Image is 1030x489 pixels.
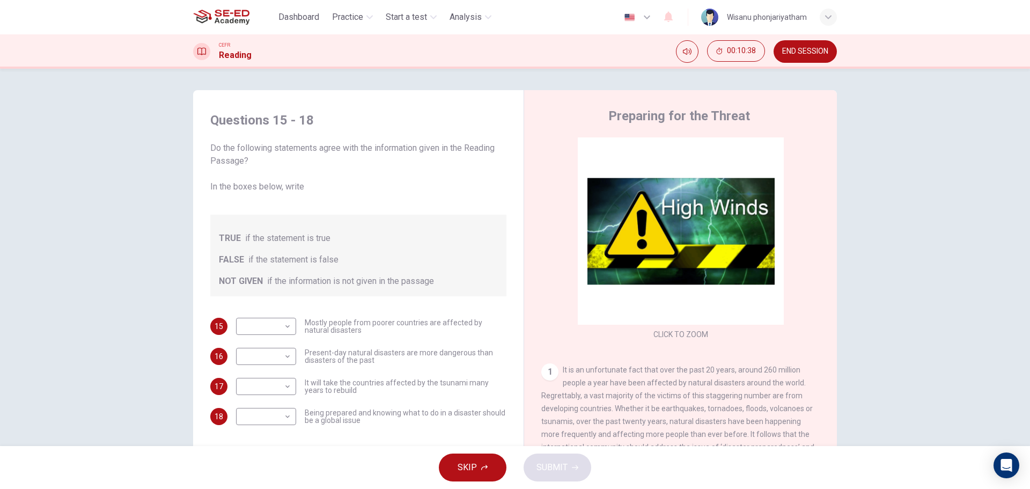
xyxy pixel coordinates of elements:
span: 00:10:38 [727,47,756,55]
span: Do the following statements agree with the information given in the Reading Passage? In the boxes... [210,142,506,193]
button: Analysis [445,8,496,27]
span: 18 [215,413,223,420]
img: Profile picture [701,9,718,26]
span: Start a test [386,11,427,24]
span: if the statement is false [248,253,339,266]
span: 15 [215,323,223,330]
button: 00:10:38 [707,40,765,62]
h1: Reading [219,49,252,62]
span: 17 [215,383,223,390]
span: NOT GIVEN [219,275,263,288]
span: Analysis [450,11,482,24]
h4: Preparing for the Threat [608,107,750,125]
span: Being prepared and knowing what to do in a disaster should be a global issue [305,409,506,424]
span: Dashboard [278,11,319,24]
button: END SESSION [774,40,837,63]
span: FALSE [219,253,244,266]
span: Mostly people from poorer countries are affected by natural disasters [305,319,506,334]
span: if the statement is true [245,232,330,245]
span: Present-day natural disasters are more dangerous than disasters of the past [305,349,506,364]
span: if the information is not given in the passage [267,275,434,288]
div: Wisanu phonjariyatham [727,11,807,24]
span: It is an unfortunate fact that over the past 20 years, around 260 million people a year have been... [541,366,814,464]
span: SKIP [458,460,477,475]
span: END SESSION [782,47,828,56]
a: SE-ED Academy logo [193,6,274,28]
span: CEFR [219,41,230,49]
span: Practice [332,11,363,24]
button: Dashboard [274,8,323,27]
div: Mute [676,40,698,63]
span: It will take the countries affected by the tsunami many years to rebuild [305,379,506,394]
button: Practice [328,8,377,27]
span: TRUE [219,232,241,245]
span: 16 [215,353,223,360]
div: Hide [707,40,765,63]
div: Open Intercom Messenger [994,452,1019,478]
img: SE-ED Academy logo [193,6,249,28]
button: Start a test [381,8,441,27]
div: 1 [541,363,558,381]
h4: Questions 15 - 18 [210,112,506,129]
img: en [623,13,636,21]
button: SKIP [439,454,506,481]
